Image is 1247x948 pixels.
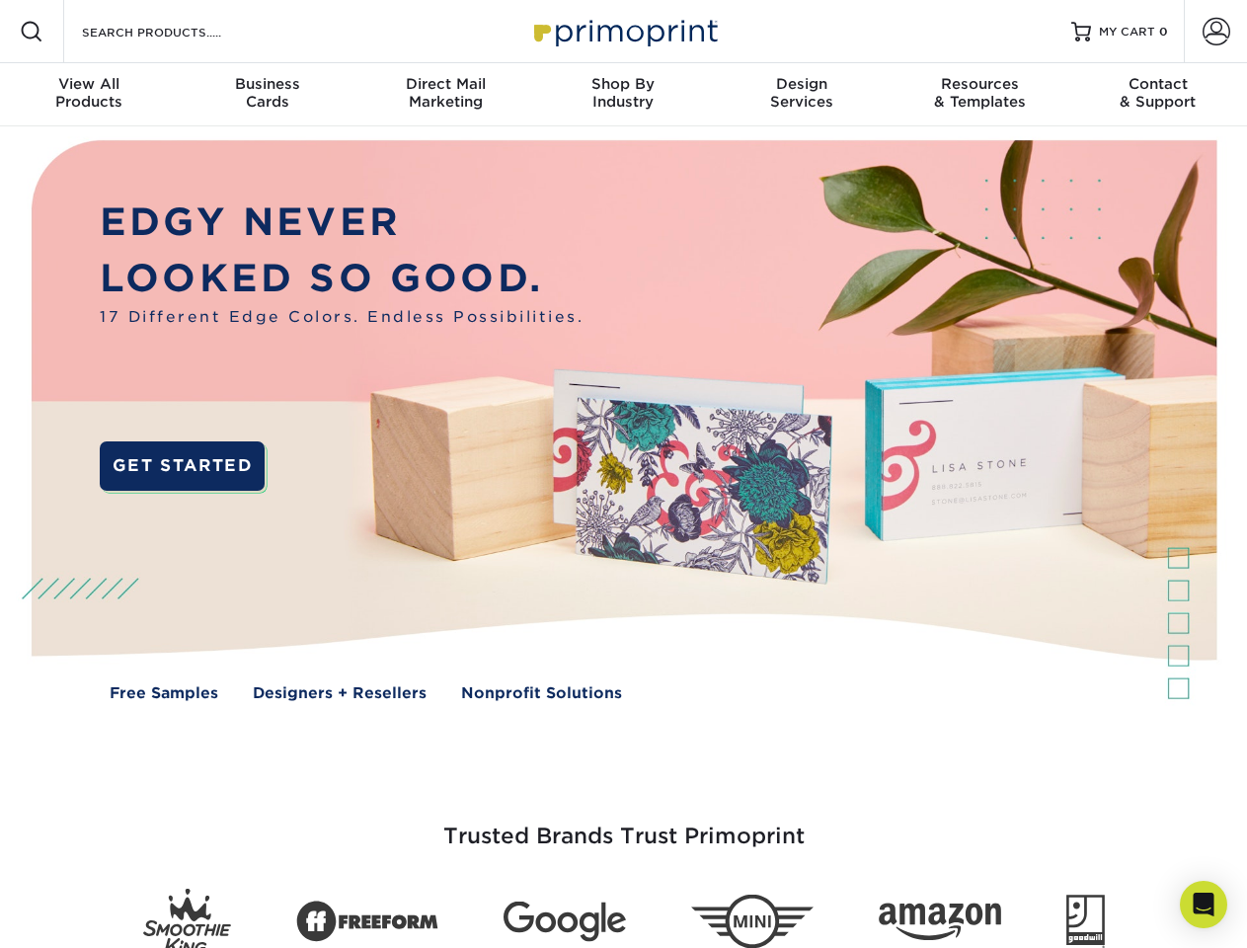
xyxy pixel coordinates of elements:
a: Shop ByIndustry [534,63,712,126]
p: LOOKED SO GOOD. [100,251,584,307]
a: DesignServices [713,63,891,126]
span: Shop By [534,75,712,93]
span: Resources [891,75,1068,93]
img: Primoprint [525,10,723,52]
div: Open Intercom Messenger [1180,881,1227,928]
span: Direct Mail [356,75,534,93]
div: Industry [534,75,712,111]
a: Nonprofit Solutions [461,682,622,705]
div: Services [713,75,891,111]
a: GET STARTED [100,441,265,491]
span: Business [178,75,355,93]
a: Designers + Resellers [253,682,427,705]
span: Design [713,75,891,93]
div: Cards [178,75,355,111]
a: Free Samples [110,682,218,705]
a: Direct MailMarketing [356,63,534,126]
img: Goodwill [1066,895,1105,948]
p: EDGY NEVER [100,195,584,251]
span: MY CART [1099,24,1155,40]
a: BusinessCards [178,63,355,126]
span: 0 [1159,25,1168,39]
input: SEARCH PRODUCTS..... [80,20,273,43]
div: & Templates [891,75,1068,111]
a: Contact& Support [1069,63,1247,126]
img: Amazon [879,904,1001,941]
span: Contact [1069,75,1247,93]
h3: Trusted Brands Trust Primoprint [46,776,1202,873]
div: Marketing [356,75,534,111]
span: 17 Different Edge Colors. Endless Possibilities. [100,306,584,329]
img: Google [504,902,626,942]
div: & Support [1069,75,1247,111]
iframe: Google Customer Reviews [5,888,168,941]
a: Resources& Templates [891,63,1068,126]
